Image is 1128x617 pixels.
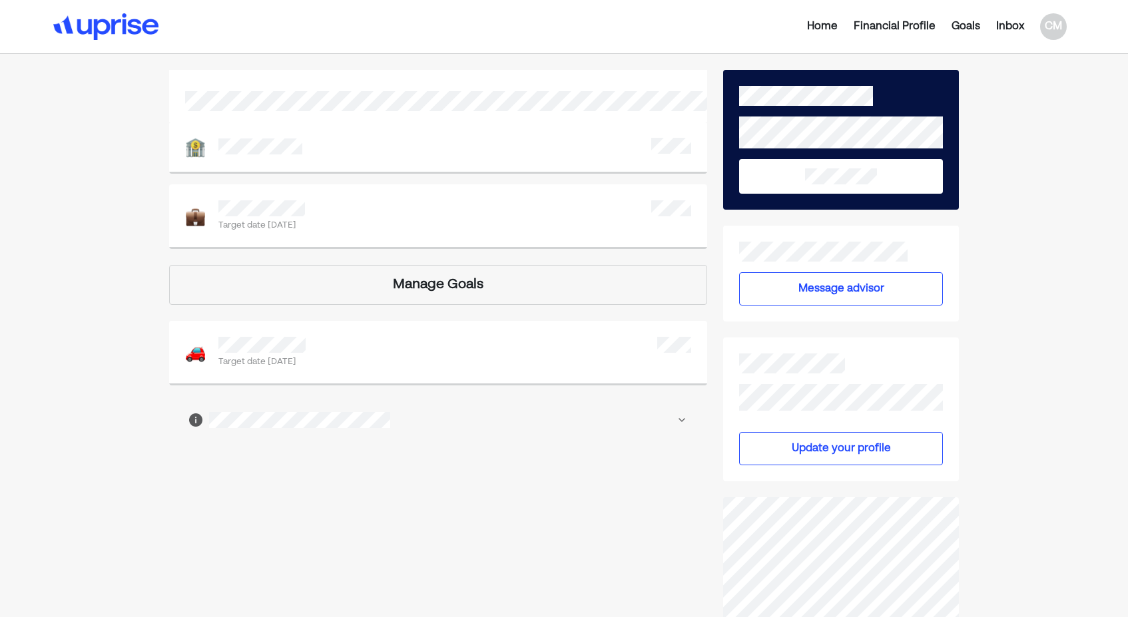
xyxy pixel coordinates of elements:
div: Home [807,19,838,35]
span: Target date [DATE] [218,219,305,233]
button: Message advisor [739,272,943,306]
div: Manage Goals [169,265,707,305]
div: CM [1040,13,1067,40]
button: Update your profile [739,432,943,465]
div: Financial Profile [854,19,936,35]
span: Target date [DATE] [218,355,306,369]
div: Goals [952,19,980,35]
div: Inbox [996,19,1024,35]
